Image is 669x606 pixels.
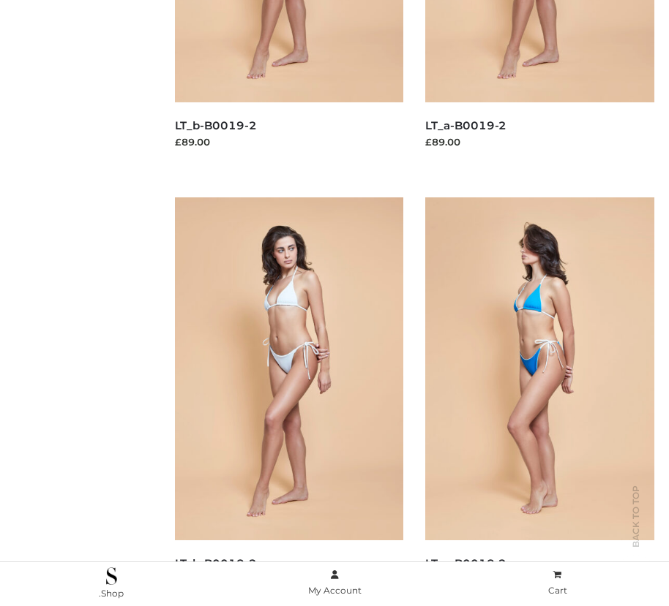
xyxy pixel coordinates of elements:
a: LT_a-B0018-2 [425,556,507,570]
a: LT_b-B0019-2 [175,118,257,132]
span: .Shop [99,588,124,599]
a: Cart [446,567,669,599]
a: My Account [223,567,446,599]
div: £89.00 [425,135,654,149]
span: My Account [308,585,362,596]
span: Cart [548,585,567,596]
a: LT_b-B0018-2 [175,556,257,570]
a: LT_a-B0019-2 [425,118,507,132]
div: £89.00 [175,135,404,149]
span: Back to top [618,511,654,548]
img: .Shop [106,567,117,585]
